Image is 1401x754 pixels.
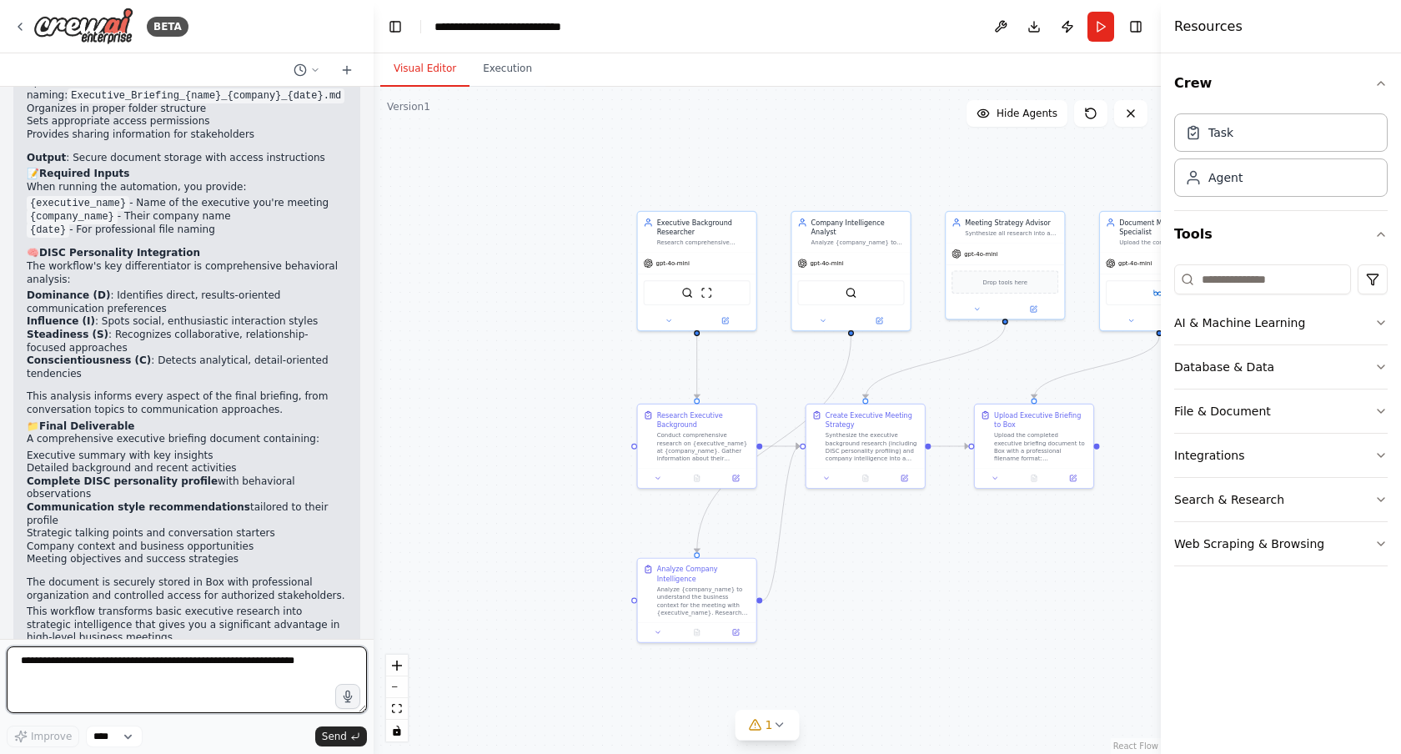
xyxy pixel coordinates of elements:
[681,287,693,299] img: SerperDevTool
[147,17,188,37] div: BETA
[27,168,347,181] h2: 📝
[27,450,347,463] li: Executive summary with key insights
[1174,390,1388,433] button: File & Document
[386,676,408,698] button: zoom out
[1174,107,1388,210] div: Crew
[27,209,118,224] code: {company_name}
[39,247,200,259] strong: DISC Personality Integration
[287,60,327,80] button: Switch to previous chat
[27,128,347,142] li: Provides sharing information for stakeholders
[657,218,751,237] div: Executive Background Researcher
[676,472,717,484] button: No output available
[636,211,756,331] div: Executive Background ResearcherResearch comprehensive background information about {executive_nam...
[811,218,905,237] div: Company Intelligence Analyst
[384,15,407,38] button: Hide left sidebar
[27,501,347,527] li: tailored to their profile
[861,324,1010,398] g: Edge from 0714c67c-c673-475d-86c4-9d8ebb540e3f to cd7a15b2-b681-4b65-a0f9-1e3d6e9b31a8
[1174,60,1388,107] button: Crew
[27,223,69,238] code: {date}
[762,441,800,451] g: Edge from e30806ea-9e4f-4b54-87ab-1d85cc02daaf to cd7a15b2-b681-4b65-a0f9-1e3d6e9b31a8
[27,210,347,224] li: - Their company name
[27,354,347,380] li: : Detects analytical, detail-oriented tendencies
[27,115,347,128] li: Sets appropriate access permissions
[27,197,347,210] li: - Name of the executive you're meeting
[657,431,751,462] div: Conduct comprehensive research on {executive_name} at {company_name}. Gather information about th...
[322,730,347,743] span: Send
[1119,218,1213,237] div: Document Management Specialist
[380,52,470,87] button: Visual Editor
[1174,447,1244,464] div: Integrations
[806,404,926,489] div: Create Executive Meeting StrategySynthesize the executive background research (including DISC per...
[27,289,347,315] li: : Identifies direct, results-oriented communication preferences
[1208,124,1233,141] div: Task
[931,441,968,451] g: Edge from cd7a15b2-b681-4b65-a0f9-1e3d6e9b31a8 to 12dfb211-4bea-4ece-859e-e42a9542fecb
[657,586,751,616] div: Analyze {company_name} to understand the business context for the meeting with {executive_name}. ...
[27,420,347,434] h2: 📁
[27,181,347,194] p: When running the automation, you provide:
[27,390,347,416] p: This analysis informs every aspect of the final briefing, from conversation topics to communicati...
[810,259,843,267] span: gpt-4o-mini
[965,229,1058,237] div: Synthesize all research into a comprehensive executive briefing document for the meeting with {ex...
[39,420,134,432] strong: Final Deliverable
[657,410,751,430] div: Research Executive Background
[68,88,344,103] code: Executive_Briefing_{name}_{company}_{date}.md
[846,287,857,299] img: SerperDevTool
[1174,314,1305,331] div: AI & Machine Learning
[386,655,408,676] button: zoom in
[1174,17,1243,37] h4: Resources
[994,410,1087,430] div: Upload Executive Briefing to Box
[1174,359,1274,375] div: Database & Data
[315,726,367,746] button: Send
[386,720,408,741] button: toggle interactivity
[1174,535,1324,552] div: Web Scraping & Browsing
[27,315,347,329] li: : Spots social, enthusiastic interaction styles
[1174,491,1284,508] div: Search & Research
[636,558,756,643] div: Analyze Company IntelligenceAnalyze {company_name} to understand the business context for the mee...
[386,698,408,720] button: fit view
[994,431,1087,462] div: Upload the completed executive briefing document to Box with a professional filename format: "Exe...
[27,152,347,165] p: : Secure document storage with access instructions
[700,287,712,299] img: ScrapeWebsiteTool
[719,472,752,484] button: Open in side panel
[1208,169,1243,186] div: Agent
[27,315,95,327] strong: Influence (I)
[1014,472,1055,484] button: No output available
[27,475,218,487] strong: Complete DISC personality profile
[1174,301,1388,344] button: AI & Machine Learning
[27,606,347,645] p: This workflow transforms basic executive research into strategic intelligence that gives you a si...
[27,553,347,566] li: Meeting objectives and success strategies
[27,462,347,475] li: Detailed background and recent activities
[676,626,717,638] button: No output available
[791,211,911,331] div: Company Intelligence AnalystAnalyze {company_name} to understand the business context, recent dev...
[1124,15,1147,38] button: Hide right sidebar
[1174,258,1388,580] div: Tools
[1006,304,1060,315] button: Open in side panel
[27,76,347,103] li: Uploads with standardized naming:
[27,224,347,237] li: - For professional file naming
[27,103,347,116] li: Organizes in proper folder structure
[1174,211,1388,258] button: Tools
[964,250,997,258] span: gpt-4o-mini
[1119,239,1213,246] div: Upload the completed executive briefing document to Box with professional naming and organization...
[39,168,129,179] strong: Required Inputs
[27,152,66,163] strong: Output
[1174,434,1388,477] button: Integrations
[27,329,108,340] strong: Steadiness (S)
[1099,211,1219,331] div: Document Management SpecialistUpload the completed executive briefing document to Box with profes...
[1029,336,1164,399] g: Edge from 87e5ee16-5611-4e66-b26f-97fdcc7cb8c6 to 12dfb211-4bea-4ece-859e-e42a9542fecb
[27,501,250,513] strong: Communication style recommendations
[974,404,1094,489] div: Upload Executive Briefing to BoxUpload the completed executive briefing document to Box with a pr...
[945,211,1065,320] div: Meeting Strategy AdvisorSynthesize all research into a comprehensive executive briefing document ...
[719,626,752,638] button: Open in side panel
[1057,472,1090,484] button: Open in side panel
[1174,403,1271,420] div: File & Document
[27,354,151,366] strong: Conscientiousness (C)
[845,472,886,484] button: No output available
[657,565,751,584] div: Analyze Company Intelligence
[826,431,919,462] div: Synthesize the executive background research (including DISC personality profiling) and company i...
[1174,478,1388,521] button: Search & Research
[470,52,545,87] button: Execution
[692,336,702,399] g: Edge from 2f87bd75-8fcf-45d0-900c-f6c8bc4b8af0 to e30806ea-9e4f-4b54-87ab-1d85cc02daaf
[27,329,347,354] li: : Recognizes collaborative, relationship-focused approaches
[692,336,856,552] g: Edge from d523834e-3dc8-48a9-bec3-dd1071559da9 to 57726ff3-d266-4673-a7b5-72b56d9e40b5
